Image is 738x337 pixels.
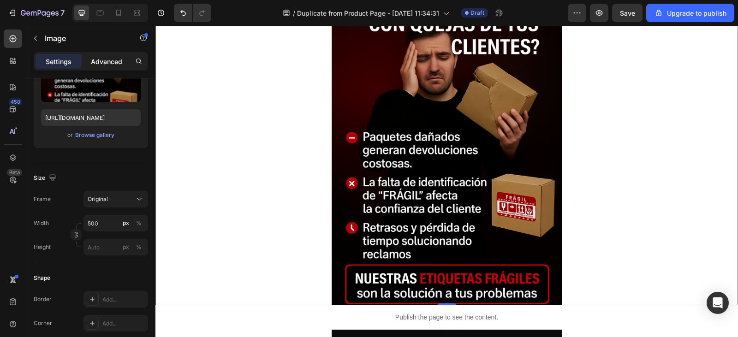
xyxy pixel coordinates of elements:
p: 7 [60,7,65,18]
span: Save [620,9,635,17]
div: Undo/Redo [174,4,211,22]
div: px [123,219,129,227]
div: Beta [7,169,22,176]
div: Add... [102,319,146,328]
button: Save [612,4,643,22]
div: Open Intercom Messenger [707,292,729,314]
div: % [136,243,142,251]
div: Corner [34,319,52,327]
p: Settings [46,57,71,66]
span: Duplicate from Product Page - [DATE] 11:34:31 [297,8,439,18]
button: Browse gallery [75,130,115,140]
div: Upgrade to publish [654,8,726,18]
div: px [123,243,129,251]
input: px% [83,215,148,231]
button: 7 [4,4,69,22]
label: Height [34,243,51,251]
div: Border [34,295,52,303]
button: % [120,242,131,253]
div: Add... [102,296,146,304]
button: px [133,218,144,229]
button: Upgrade to publish [646,4,734,22]
p: Advanced [91,57,122,66]
span: Original [88,195,108,203]
input: px% [83,239,148,255]
div: Browse gallery [75,131,114,139]
iframe: Design area [155,26,738,337]
span: / [293,8,295,18]
div: % [136,219,142,227]
label: Frame [34,195,51,203]
span: Draft [470,9,484,17]
div: Shape [34,274,50,282]
p: Image [45,33,123,44]
span: or [67,130,73,141]
label: Width [34,219,49,227]
div: 450 [9,98,22,106]
button: Original [83,191,148,207]
div: Size [34,172,58,184]
button: % [120,218,131,229]
button: px [133,242,144,253]
input: https://example.com/image.jpg [41,109,141,126]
